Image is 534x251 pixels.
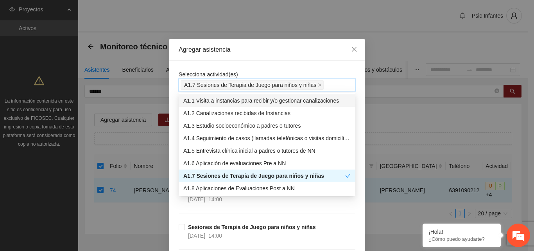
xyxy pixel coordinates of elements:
div: A1.6 Aplicación de evaluaciones Pre a NN [179,157,355,170]
span: close [351,46,357,52]
div: A1.4 Seguimiento de casos (llamadas telefónicas o visitas domiciliarias) [183,134,351,143]
span: A1.7 Sesiones de Terapia de Juego para niños y niñas [181,80,324,90]
span: Estamos en línea. [45,81,108,161]
div: A1.4 Seguimiento de casos (llamadas telefónicas o visitas domiciliarias) [179,132,355,144]
div: A1.5 Entrevista clínica inicial a padres o tutores de NN [183,146,351,155]
div: Minimizar ventana de chat en vivo [128,4,147,23]
div: A1.3 Estudio socioeconómico a padres o tutores [179,119,355,132]
textarea: Escriba su mensaje y pulse “Intro” [4,168,149,195]
span: check [345,173,351,179]
span: close [318,83,322,87]
div: A1.2 Canalizaciones recibidas de Instancias [183,109,351,117]
div: A1.8 Aplicaciones de Evaluaciones Post a NN [183,184,351,193]
span: [DATE] [188,196,205,202]
div: A1.1 Visita a instancias para recibir y/o gestionar canalizaciones [179,94,355,107]
div: A1.7 Sesiones de Terapia de Juego para niños y niñas [183,172,345,180]
div: Chatee con nosotros ahora [41,40,131,50]
p: ¿Cómo puedo ayudarte? [428,236,495,242]
span: 14:00 [208,233,222,239]
span: A1.7 Sesiones de Terapia de Juego para niños y niñas [184,81,316,89]
button: Close [344,39,365,60]
div: A1.2 Canalizaciones recibidas de Instancias [179,107,355,119]
strong: Sesiones de Terapia de Juego para niños y niñas [188,224,316,230]
span: Selecciona actividad(es) [179,71,238,78]
span: 14:00 [208,196,222,202]
span: [DATE] [188,233,205,239]
div: A1.7 Sesiones de Terapia de Juego para niños y niñas [179,170,355,182]
div: A1.1 Visita a instancias para recibir y/o gestionar canalizaciones [183,96,351,105]
div: Agregar asistencia [179,45,355,54]
div: A1.8 Aplicaciones de Evaluaciones Post a NN [179,182,355,195]
div: A1.3 Estudio socioeconómico a padres o tutores [183,121,351,130]
div: A1.5 Entrevista clínica inicial a padres o tutores de NN [179,144,355,157]
div: ¡Hola! [428,229,495,235]
div: A1.6 Aplicación de evaluaciones Pre a NN [183,159,351,168]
